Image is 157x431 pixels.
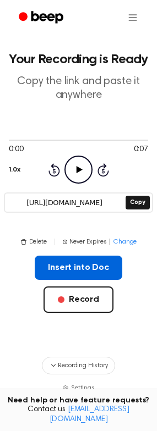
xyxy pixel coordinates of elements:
span: 0:07 [134,144,148,156]
p: Copy the link and paste it anywhere [9,75,148,102]
button: Insert into Doc [35,256,122,280]
button: Never Expires|Change [63,237,137,247]
button: Recording History [42,357,115,374]
span: 0:00 [9,144,23,156]
button: Settings [62,383,95,393]
h1: Your Recording is Ready [9,53,148,66]
a: Beep [11,7,73,29]
button: Delete [20,237,47,247]
button: Record [44,286,113,313]
span: | [109,237,111,247]
button: Copy [126,196,149,209]
span: | [53,237,56,247]
span: Contact us [7,405,150,424]
span: Recording History [58,361,107,371]
span: Settings [71,383,95,393]
button: 1.0x [9,161,20,179]
button: Open menu [120,4,146,31]
a: [EMAIL_ADDRESS][DOMAIN_NAME] [50,406,129,423]
span: Change [113,237,137,247]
